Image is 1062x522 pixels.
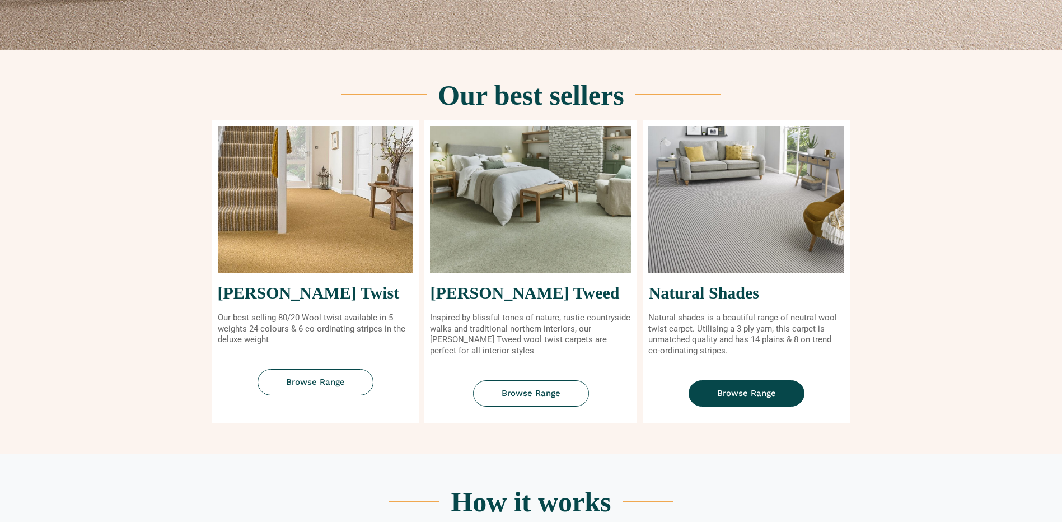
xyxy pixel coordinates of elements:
[648,313,844,356] p: Natural shades is a beautiful range of neutral wool twist carpet. Utilising a 3 ply yarn, this ca...
[502,389,560,398] span: Browse Range
[451,488,611,516] h2: How it works
[648,285,844,301] h2: Natural Shades
[430,285,631,301] h2: [PERSON_NAME] Tweed
[218,285,414,301] h2: [PERSON_NAME] Twist
[438,81,624,109] h2: Our best sellers
[286,378,345,386] span: Browse Range
[473,380,589,407] a: Browse Range
[689,380,804,407] a: Browse Range
[717,389,776,398] span: Browse Range
[258,369,373,395] a: Browse Range
[430,313,631,356] p: Inspired by blissful tones of nature, rustic countryside walks and traditional northern interiors...
[218,313,414,346] p: Our best selling 80/20 Wool twist available in 5 weights 24 colours & 6 co ordinating stripes in ...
